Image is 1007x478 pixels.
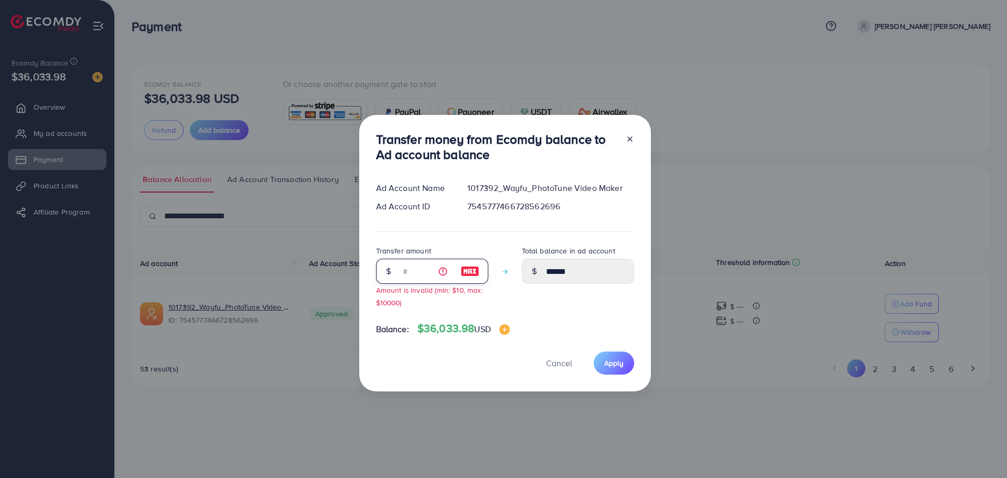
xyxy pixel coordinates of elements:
[522,246,615,256] label: Total balance in ad account
[376,323,409,335] span: Balance:
[459,182,642,194] div: 1017392_Wayfu_PhotoTune Video Maker
[594,352,634,374] button: Apply
[459,200,642,213] div: 7545777466728562696
[376,246,431,256] label: Transfer amount
[460,265,479,278] img: image
[962,431,999,470] iframe: Chat
[499,324,510,335] img: image
[604,358,624,368] span: Apply
[546,357,572,369] span: Cancel
[474,323,490,335] span: USD
[376,285,483,307] small: Amount is invalid (min: $10, max: $10000)
[533,352,585,374] button: Cancel
[417,322,510,335] h4: $36,033.98
[368,182,459,194] div: Ad Account Name
[376,132,617,162] h3: Transfer money from Ecomdy balance to Ad account balance
[368,200,459,213] div: Ad Account ID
